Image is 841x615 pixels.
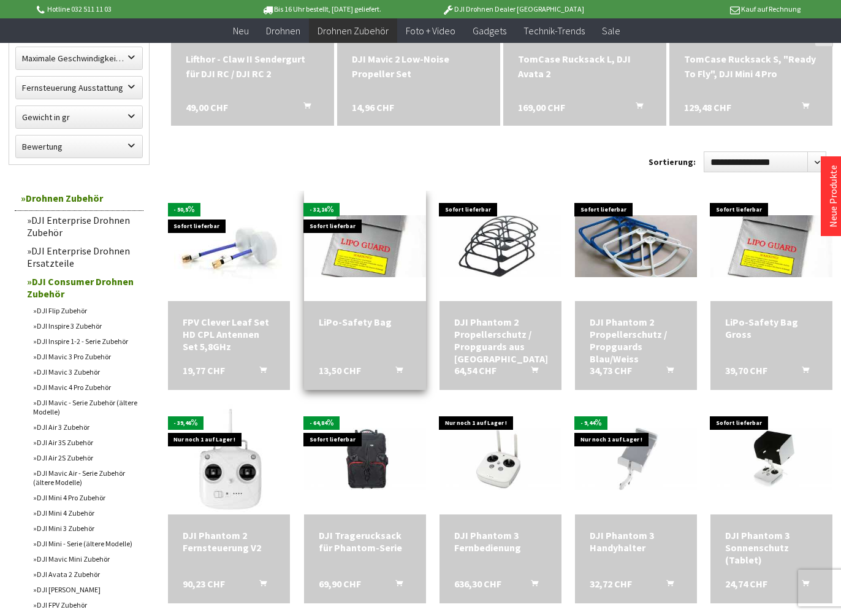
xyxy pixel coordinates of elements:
[575,428,697,489] img: DJI Phantom 3 Handyhalter
[523,25,585,37] span: Technik-Trends
[725,529,818,566] a: DJI Phantom 3 Sonnenschutz (Tablet) 24,74 CHF In den Warenkorb
[226,2,417,17] p: Bis 16 Uhr bestellt, [DATE] geliefert.
[319,364,361,376] span: 13,50 CHF
[725,529,818,566] div: DJI Phantom 3 Sonnenschutz (Tablet)
[27,395,143,419] a: DJI Mavic - Serie Zubehör (ältere Modelle)
[406,25,455,37] span: Foto + Video
[593,18,629,44] a: Sale
[454,529,547,554] a: DJI Phantom 3 Fernbedienung 636,30 CHF In den Warenkorb
[684,52,818,81] a: TomCase Rucksack S, "Ready To Fly", DJI Mini 4 Pro 129,48 CHF In den Warenkorb
[319,529,411,554] div: DJI Tragerucksack für Phantom-Serie
[27,551,143,567] a: DJI Mavic Mini Zubehör
[787,364,816,380] button: In den Warenkorb
[309,18,397,44] a: Drohnen Zubehör
[27,334,143,349] a: DJI Inspire 1-2 - Serie Zubehör
[224,18,257,44] a: Neu
[233,25,249,37] span: Neu
[684,100,731,115] span: 129,48 CHF
[440,428,561,489] img: DJI Phantom 3 Fernbedienung
[289,100,318,116] button: In den Warenkorb
[319,316,411,328] div: LiPo-Safety Bag
[516,578,546,594] button: In den Warenkorb
[590,364,632,376] span: 34,73 CHF
[16,77,142,99] label: Fernsteuerung Ausstattung
[245,364,274,380] button: In den Warenkorb
[652,364,681,380] button: In den Warenkorb
[174,404,284,514] img: DJI Phantom 2 Fernsteuerung V2
[174,191,284,301] img: FPV Clever Leaf Set HD CPL Antennen Set 5,8GHz
[590,529,682,554] div: DJI Phantom 3 Handyhalter
[725,364,767,376] span: 39,70 CHF
[710,428,832,489] img: DJI Phantom 3 Sonnenschutz (Tablet)
[725,578,767,590] span: 24,74 CHF
[352,100,394,115] span: 14,96 CHF
[590,316,682,365] a: DJI Phantom 2 Propellerschutz / Propguards Blau/Weiss 34,73 CHF In den Warenkorb
[257,18,309,44] a: Drohnen
[590,316,682,365] div: DJI Phantom 2 Propellerschutz / Propguards Blau/Weiss
[710,215,832,277] img: LiPo-Safety Bag Gross
[516,364,546,380] button: In den Warenkorb
[183,529,275,554] div: DJI Phantom 2 Fernsteuerung V2
[15,186,143,211] a: Drohnen Zubehör
[352,52,485,81] div: DJI Mavic 2 Low-Noise Propeller Set
[27,435,143,450] a: DJI Air 3S Zubehör
[725,316,818,340] a: LiPo-Safety Bag Gross 39,70 CHF In den Warenkorb
[27,380,143,395] a: DJI Mavic 4 Pro Zubehör
[21,211,143,242] a: DJI Enterprise Drohnen Zubehör
[417,2,609,17] p: DJI Drohnen Dealer [GEOGRAPHIC_DATA]
[609,2,800,17] p: Kauf auf Rechnung
[590,578,632,590] span: 32,72 CHF
[27,419,143,435] a: DJI Air 3 Zubehör
[304,215,426,277] img: LiPo-Safety Bag
[27,450,143,465] a: DJI Air 2S Zubehör
[27,521,143,536] a: DJI Mini 3 Zubehör
[27,364,143,380] a: DJI Mavic 3 Zubehör
[21,242,143,272] a: DJI Enterprise Drohnen Ersatzteile
[602,25,620,37] span: Sale
[787,578,816,594] button: In den Warenkorb
[34,2,226,17] p: Hotline 032 511 11 03
[621,100,650,116] button: In den Warenkorb
[183,364,225,376] span: 19,77 CHF
[381,578,410,594] button: In den Warenkorb
[27,582,143,597] a: DJI [PERSON_NAME]
[319,529,411,554] a: DJI Tragerucksack für Phantom-Serie 69,90 CHF In den Warenkorb
[787,100,816,116] button: In den Warenkorb
[183,316,275,353] a: FPV Clever Leaf Set HD CPL Antennen Set 5,8GHz 19,77 CHF In den Warenkorb
[21,272,143,303] a: DJI Consumer Drohnen Zubehör
[352,52,485,81] a: DJI Mavic 2 Low-Noise Propeller Set 14,96 CHF
[397,18,464,44] a: Foto + Video
[725,316,818,340] div: LiPo-Safety Bag Gross
[186,100,228,115] span: 49,00 CHF
[649,152,696,172] label: Sortierung:
[27,465,143,490] a: DJI Mavic Air - Serie Zubehör (ältere Modelle)
[16,136,142,158] label: Bewertung
[381,364,410,380] button: In den Warenkorb
[454,364,497,376] span: 64,54 CHF
[27,318,143,334] a: DJI Inspire 3 Zubehör
[515,18,593,44] a: Technik-Trends
[318,25,389,37] span: Drohnen Zubehör
[454,578,501,590] span: 636,30 CHF
[684,52,818,81] div: TomCase Rucksack S, "Ready To Fly", DJI Mini 4 Pro
[245,578,274,594] button: In den Warenkorb
[827,165,839,227] a: Neue Produkte
[464,18,515,44] a: Gadgets
[518,52,652,81] div: TomCase Rucksack L, DJI Avata 2
[319,578,361,590] span: 69,90 CHF
[16,106,142,128] label: Gewicht in gr
[27,490,143,505] a: DJI Mini 4 Pro Zubehör
[590,529,682,554] a: DJI Phantom 3 Handyhalter 32,72 CHF In den Warenkorb
[27,303,143,318] a: DJI Flip Zubehör
[518,100,565,115] span: 169,00 CHF
[27,349,143,364] a: DJI Mavic 3 Pro Zubehör
[304,428,426,489] img: DJI Tragerucksack für Phantom-Serie
[266,25,300,37] span: Drohnen
[183,578,225,590] span: 90,23 CHF
[473,25,506,37] span: Gadgets
[16,47,142,69] label: Maximale Geschwindigkeit in km/h
[27,536,143,551] a: DJI Mini - Serie (ältere Modelle)
[319,316,411,328] a: LiPo-Safety Bag 13,50 CHF In den Warenkorb
[183,529,275,554] a: DJI Phantom 2 Fernsteuerung V2 90,23 CHF In den Warenkorb
[27,505,143,521] a: DJI Mini 4 Zubehör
